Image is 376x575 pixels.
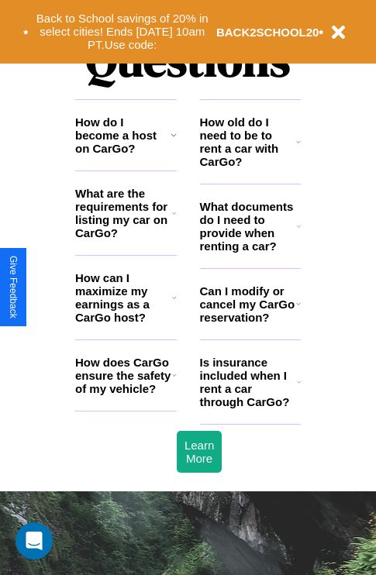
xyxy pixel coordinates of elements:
h3: Can I modify or cancel my CarGo reservation? [200,284,296,324]
h3: How old do I need to be to rent a car with CarGo? [200,115,297,168]
div: Open Intercom Messenger [16,522,53,560]
div: Give Feedback [8,256,19,318]
h3: How do I become a host on CarGo? [75,115,171,155]
h3: What documents do I need to provide when renting a car? [200,200,298,253]
h3: How can I maximize my earnings as a CarGo host? [75,271,172,324]
button: Back to School savings of 20% in select cities! Ends [DATE] 10am PT.Use code: [29,8,216,56]
h3: What are the requirements for listing my car on CarGo? [75,187,172,239]
h3: Is insurance included when I rent a car through CarGo? [200,356,297,408]
h3: How does CarGo ensure the safety of my vehicle? [75,356,172,395]
b: BACK2SCHOOL20 [216,26,319,39]
button: Learn More [177,431,222,473]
